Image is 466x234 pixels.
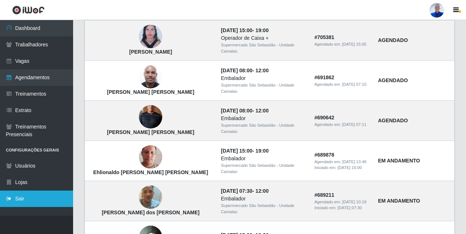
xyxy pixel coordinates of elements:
[221,148,252,154] time: [DATE] 15:00
[221,155,306,162] div: Embalador
[314,74,334,80] strong: # 691862
[338,206,362,210] time: [DATE] 07:30
[255,27,269,33] time: 19:00
[221,68,252,73] time: [DATE] 08:00
[12,5,45,15] img: CoreUI Logo
[255,68,269,73] time: 12:00
[314,115,334,120] strong: # 690642
[139,21,162,53] img: Mayara dos Santos Teófilo
[221,108,252,114] time: [DATE] 08:00
[139,137,162,178] img: Ehlionaldo de Lima Pereira
[255,108,269,114] time: 12:00
[221,115,306,122] div: Embalador
[314,159,369,165] div: Agendado em:
[221,148,268,154] strong: -
[378,77,408,83] strong: AGENDADO
[221,82,306,95] div: Supermercado São Sebastião - Unidade Camalaú
[378,158,420,164] strong: EM ANDAMENTO
[314,41,369,47] div: Agendado em:
[129,49,172,55] strong: [PERSON_NAME]
[314,165,369,171] div: Iniciado em:
[139,92,162,142] img: Felipe da Silva Paulino
[221,42,306,54] div: Supermercado São Sebastião - Unidade Camalaú
[342,160,366,164] time: [DATE] 13:48
[314,122,369,128] div: Agendado em:
[255,188,269,194] time: 12:00
[221,188,252,194] time: [DATE] 07:30
[314,192,334,198] strong: # 689211
[378,37,408,43] strong: AGENDADO
[314,152,334,158] strong: # 689878
[342,82,366,87] time: [DATE] 07:10
[342,122,366,127] time: [DATE] 07:11
[255,148,269,154] time: 19:00
[93,169,208,175] strong: Ehlionaldo [PERSON_NAME] [PERSON_NAME]
[378,118,408,123] strong: AGENDADO
[221,68,268,73] strong: -
[314,205,369,211] div: Iniciado em:
[221,122,306,135] div: Supermercado São Sebastião - Unidade Camalaú
[139,177,162,218] img: Alex Bruno dos Santos alves
[314,81,369,88] div: Agendado em:
[102,210,200,215] strong: [PERSON_NAME] dos [PERSON_NAME]
[338,165,362,170] time: [DATE] 15:00
[342,200,366,204] time: [DATE] 10:19
[221,188,268,194] strong: -
[139,61,162,92] img: Alex da Silva Souza
[221,203,306,215] div: Supermercado São Sebastião - Unidade Camalaú
[221,27,252,33] time: [DATE] 15:00
[378,198,420,204] strong: EM ANDAMENTO
[221,27,268,33] strong: -
[221,74,306,82] div: Embalador
[221,162,306,175] div: Supermercado São Sebastião - Unidade Camalaú
[221,195,306,203] div: Embalador
[221,108,268,114] strong: -
[221,34,306,42] div: Operador de Caixa +
[107,89,194,95] strong: [PERSON_NAME] [PERSON_NAME]
[342,42,366,46] time: [DATE] 15:05
[314,34,334,40] strong: # 705381
[107,129,194,135] strong: [PERSON_NAME] [PERSON_NAME]
[314,199,369,205] div: Agendado em:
